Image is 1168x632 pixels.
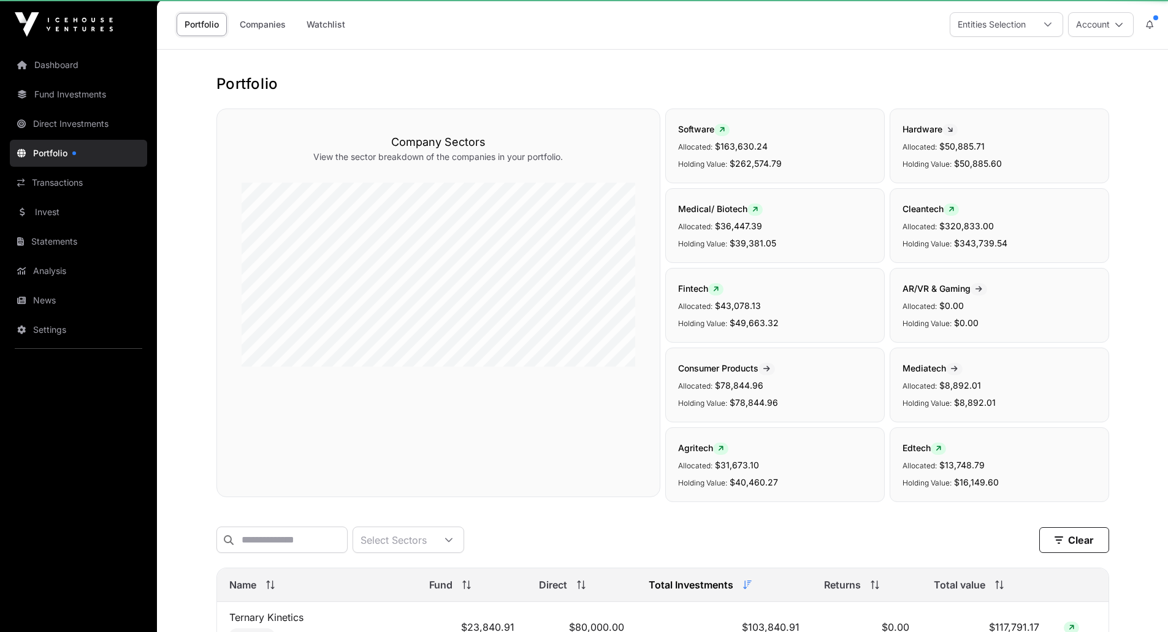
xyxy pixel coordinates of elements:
[715,141,768,151] span: $163,630.24
[715,300,761,311] span: $43,078.13
[903,398,952,408] span: Holding Value:
[903,142,937,151] span: Allocated:
[678,381,712,390] span: Allocated:
[903,222,937,231] span: Allocated:
[903,363,963,373] span: Mediatech
[10,199,147,226] a: Invest
[353,527,434,552] div: Select Sectors
[678,204,763,214] span: Medical/ Biotech
[10,316,147,343] a: Settings
[954,158,1002,169] span: $50,885.60
[1068,12,1134,37] button: Account
[15,12,113,37] img: Icehouse Ventures Logo
[10,81,147,108] a: Fund Investments
[730,158,782,169] span: $262,574.79
[1107,573,1168,632] iframe: Chat Widget
[678,222,712,231] span: Allocated:
[10,110,147,137] a: Direct Investments
[730,238,776,248] span: $39,381.05
[229,611,303,623] a: Ternary Kinetics
[10,140,147,167] a: Portfolio
[242,134,635,151] h3: Company Sectors
[715,221,762,231] span: $36,447.39
[10,257,147,284] a: Analysis
[954,238,1007,248] span: $343,739.54
[678,398,727,408] span: Holding Value:
[950,13,1033,36] div: Entities Selection
[903,204,959,214] span: Cleantech
[649,577,733,592] span: Total Investments
[903,319,952,328] span: Holding Value:
[903,124,958,134] span: Hardware
[429,577,452,592] span: Fund
[10,51,147,78] a: Dashboard
[954,477,999,487] span: $16,149.60
[1039,527,1109,553] button: Clear
[939,141,985,151] span: $50,885.71
[939,221,994,231] span: $320,833.00
[678,239,727,248] span: Holding Value:
[715,460,759,470] span: $31,673.10
[216,74,1109,94] h1: Portfolio
[903,239,952,248] span: Holding Value:
[678,461,712,470] span: Allocated:
[229,577,256,592] span: Name
[715,380,763,390] span: $78,844.96
[824,577,861,592] span: Returns
[242,151,635,163] p: View the sector breakdown of the companies in your portfolio.
[232,13,294,36] a: Companies
[10,169,147,196] a: Transactions
[10,228,147,255] a: Statements
[954,397,996,408] span: $8,892.01
[730,318,779,328] span: $49,663.32
[10,287,147,314] a: News
[903,302,937,311] span: Allocated:
[678,283,723,294] span: Fintech
[939,460,985,470] span: $13,748.79
[903,443,946,453] span: Edtech
[678,363,775,373] span: Consumer Products
[299,13,353,36] a: Watchlist
[539,577,567,592] span: Direct
[939,380,981,390] span: $8,892.01
[730,397,778,408] span: $78,844.96
[939,300,964,311] span: $0.00
[678,124,730,134] span: Software
[903,381,937,390] span: Allocated:
[903,461,937,470] span: Allocated:
[678,302,712,311] span: Allocated:
[678,478,727,487] span: Holding Value:
[903,283,987,294] span: AR/VR & Gaming
[678,319,727,328] span: Holding Value:
[730,477,778,487] span: $40,460.27
[678,142,712,151] span: Allocated:
[934,577,985,592] span: Total value
[903,478,952,487] span: Holding Value:
[678,443,728,453] span: Agritech
[177,13,227,36] a: Portfolio
[954,318,979,328] span: $0.00
[903,159,952,169] span: Holding Value:
[678,159,727,169] span: Holding Value:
